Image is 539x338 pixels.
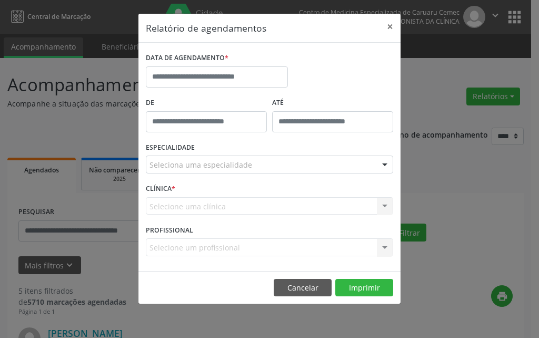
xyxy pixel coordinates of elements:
[146,50,228,66] label: DATA DE AGENDAMENTO
[380,14,401,40] button: Close
[146,95,267,111] label: De
[146,21,266,35] h5: Relatório de agendamentos
[335,279,393,297] button: Imprimir
[149,159,252,170] span: Seleciona uma especialidade
[272,95,393,111] label: ATÉ
[146,140,195,156] label: ESPECIALIDADE
[274,279,332,297] button: Cancelar
[146,181,175,197] label: CLÍNICA
[146,222,193,238] label: PROFISSIONAL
